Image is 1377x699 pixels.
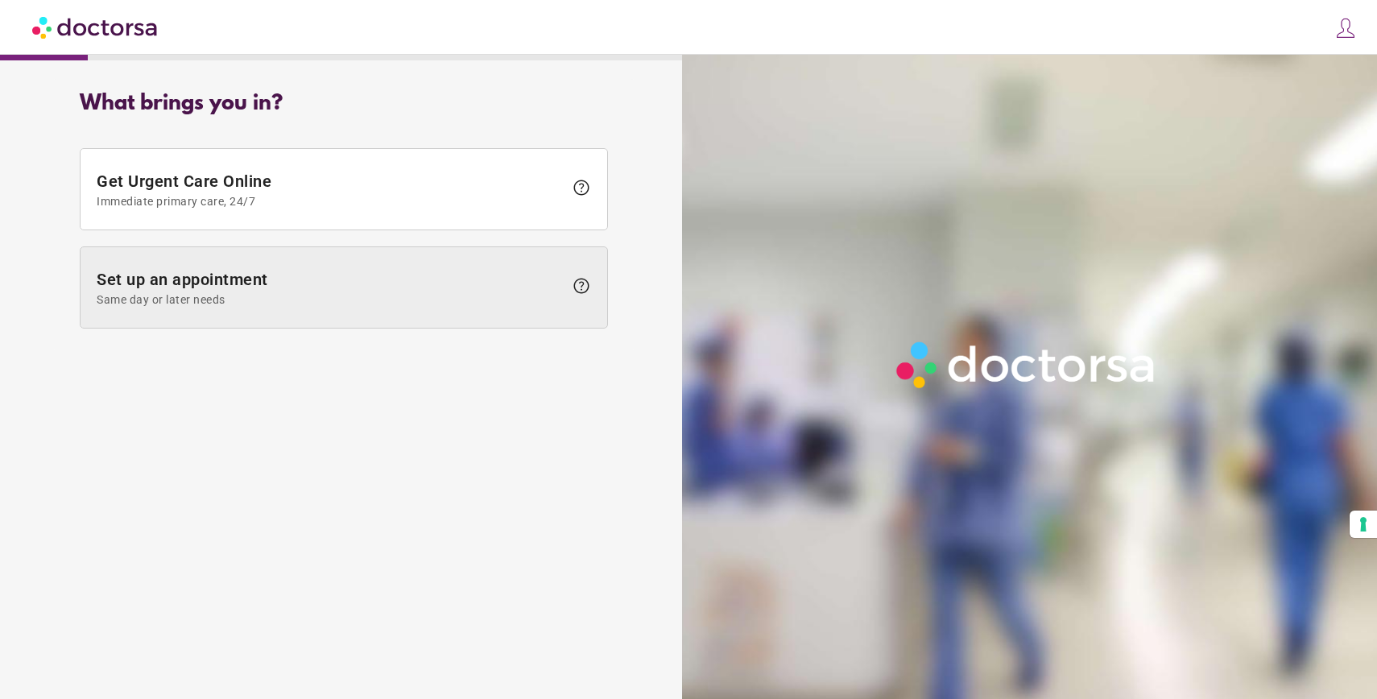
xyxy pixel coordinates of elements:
[97,293,564,306] span: Same day or later needs
[80,92,608,116] div: What brings you in?
[97,195,564,208] span: Immediate primary care, 24/7
[1334,17,1357,39] img: icons8-customer-100.png
[97,172,564,208] span: Get Urgent Care Online
[572,178,591,197] span: help
[32,9,159,45] img: Doctorsa.com
[1350,511,1377,538] button: Your consent preferences for tracking technologies
[97,270,564,306] span: Set up an appointment
[572,276,591,296] span: help
[889,334,1164,395] img: Logo-Doctorsa-trans-White-partial-flat.png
